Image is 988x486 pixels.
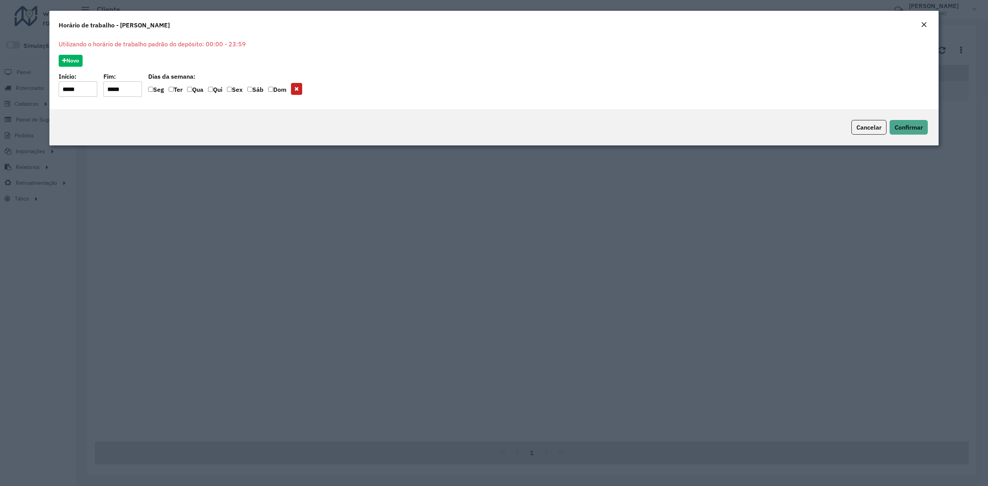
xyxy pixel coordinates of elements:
[268,85,286,97] label: Dom
[148,87,153,92] input: Seg
[148,72,195,81] label: Dias da semana:
[103,72,116,81] label: Fim:
[895,123,923,131] span: Confirmar
[187,87,192,92] input: Qua
[59,20,170,30] h4: Horário de trabalho - [PERSON_NAME]
[268,87,273,92] input: Dom
[187,85,203,97] label: Qua
[890,120,928,135] button: Confirmar
[227,85,243,97] label: Sex
[208,87,213,92] input: Qui
[919,20,929,30] button: Close
[227,87,232,92] input: Sex
[856,123,881,131] span: Cancelar
[148,85,164,97] label: Seg
[247,87,252,92] input: Sáb
[59,55,83,67] button: Novo
[59,39,929,49] p: Utilizando o horário de trabalho padrão do depósito: 00:00 - 23:59
[59,72,76,81] label: Início:
[169,87,174,92] input: Ter
[851,120,886,135] button: Cancelar
[169,85,183,97] label: Ter
[921,22,927,28] em: Fechar
[208,85,222,97] label: Qui
[247,85,264,97] label: Sáb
